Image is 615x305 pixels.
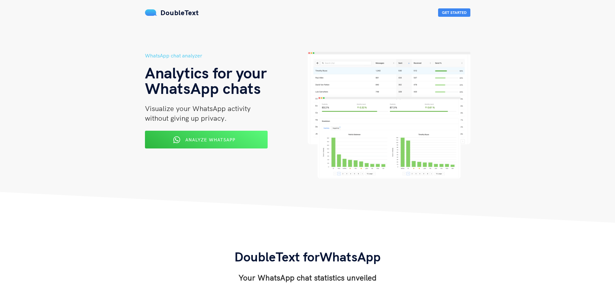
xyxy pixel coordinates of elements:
span: DoubleText for WhatsApp [234,249,381,265]
img: mS3x8y1f88AAAAABJRU5ErkJggg== [145,9,157,16]
button: Analyze WhatsApp [145,131,268,148]
span: WhatsApp chats [145,78,261,98]
span: Visualize your WhatsApp activity [145,104,251,113]
button: Get Started [438,8,470,17]
img: hero [308,52,470,178]
span: Analytics for your [145,63,267,82]
a: Analyze WhatsApp [145,139,268,145]
a: DoubleText [145,8,199,17]
span: DoubleText [160,8,199,17]
h3: Your WhatsApp chat statistics unveiled [234,272,381,283]
span: without giving up privacy. [145,114,227,123]
h5: WhatsApp chat analyzer [145,52,308,60]
span: Analyze WhatsApp [185,137,235,143]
